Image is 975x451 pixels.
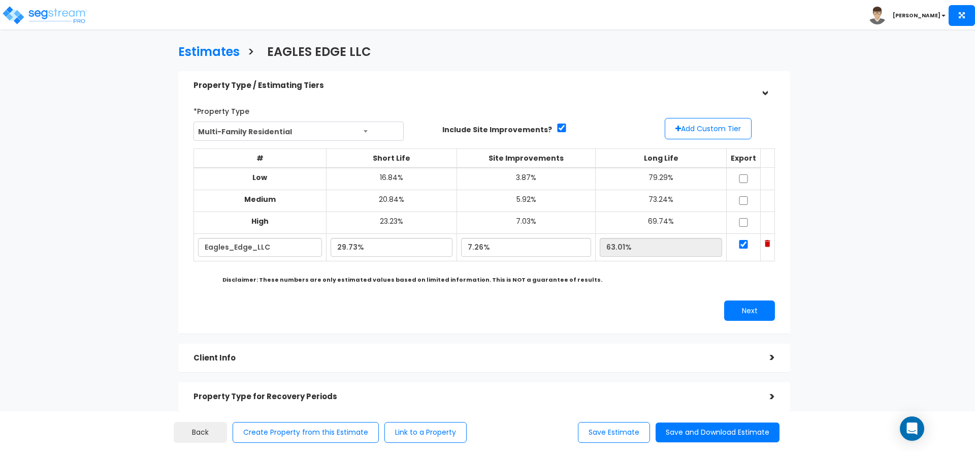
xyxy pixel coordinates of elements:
[259,35,371,66] a: EAGLES EDGE LLC
[193,393,755,401] h5: Property Type for Recovery Periods
[457,212,596,233] td: 7.03%
[596,168,727,190] td: 79.29%
[755,350,775,366] div: >
[596,190,727,212] td: 73.24%
[244,194,276,204] b: Medium
[193,354,755,363] h5: Client Info
[457,148,596,168] th: Site Improvements
[457,168,596,190] td: 3.87%
[442,125,552,135] label: Include Site Improvements?
[193,122,404,141] span: Multi-Family Residential
[193,81,755,90] h5: Property Type / Estimating Tiers
[326,212,457,233] td: 23.23%
[727,148,761,168] th: Export
[757,76,772,96] div: >
[868,7,886,24] img: avatar.png
[755,389,775,405] div: >
[656,423,779,442] button: Save and Download Estimate
[724,300,775,321] button: Next
[765,240,770,247] img: Trash Icon
[665,118,752,139] button: Add Custom Tier
[2,5,88,25] img: logo_pro_r.png
[596,148,727,168] th: Long Life
[247,45,254,61] h3: >
[326,190,457,212] td: 20.84%
[326,148,457,168] th: Short Life
[171,35,240,66] a: Estimates
[174,422,227,443] a: Back
[193,103,249,116] label: *Property Type
[178,45,240,61] h3: Estimates
[222,276,602,284] b: Disclaimer: These numbers are only estimated values based on limited information. This is NOT a g...
[457,190,596,212] td: 5.92%
[267,45,371,61] h3: EAGLES EDGE LLC
[194,148,326,168] th: #
[251,216,269,226] b: High
[326,168,457,190] td: 16.84%
[893,12,940,19] b: [PERSON_NAME]
[900,416,924,441] div: Open Intercom Messenger
[252,172,267,183] b: Low
[233,422,379,443] button: Create Property from this Estimate
[384,422,467,443] button: Link to a Property
[578,422,650,443] button: Save Estimate
[596,212,727,233] td: 69.74%
[194,122,403,141] span: Multi-Family Residential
